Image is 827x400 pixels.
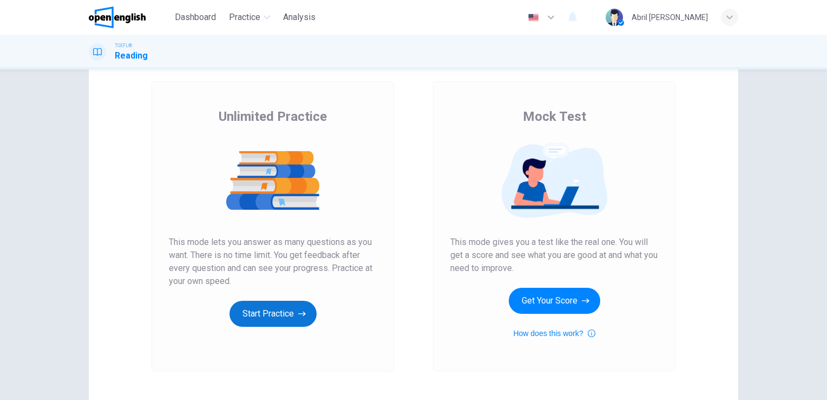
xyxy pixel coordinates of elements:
a: OpenEnglish logo [89,7,170,28]
span: Unlimited Practice [219,108,327,125]
button: Analysis [279,8,320,27]
button: How does this work? [513,327,595,340]
span: Mock Test [523,108,586,125]
button: Practice [225,8,274,27]
button: Dashboard [170,8,220,27]
span: Practice [229,11,260,24]
img: en [527,14,540,22]
span: TOEFL® [115,42,132,49]
h1: Reading [115,49,148,62]
img: OpenEnglish logo [89,7,146,28]
img: Profile picture [606,9,623,26]
span: This mode lets you answer as many questions as you want. There is no time limit. You get feedback... [169,236,377,288]
button: Start Practice [229,301,317,327]
button: Get Your Score [509,288,600,314]
span: This mode gives you a test like the real one. You will get a score and see what you are good at a... [450,236,658,275]
span: Analysis [283,11,316,24]
span: Dashboard [175,11,216,24]
div: Abril [PERSON_NAME] [632,11,708,24]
